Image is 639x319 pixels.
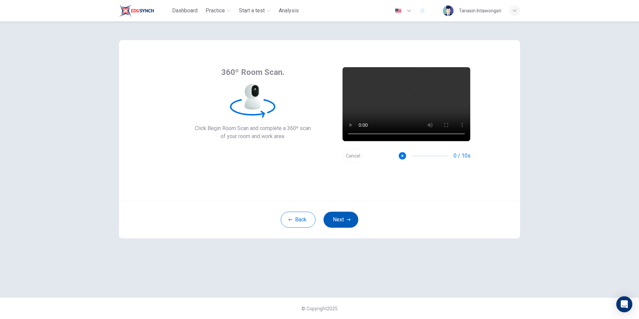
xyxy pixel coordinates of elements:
span: of your room and work area. [195,132,311,140]
button: Dashboard [169,5,200,17]
button: Analysis [276,5,301,17]
span: Practice [206,7,225,15]
span: 360º Room Scan. [221,67,284,78]
button: Start a test [236,5,273,17]
span: © Copyright 2025 [301,306,338,311]
a: Train Test logo [119,4,169,17]
img: Profile picture [443,5,454,16]
span: Start a test [239,7,265,15]
button: Back [281,212,315,228]
span: Dashboard [172,7,198,15]
span: 0 / 10s [454,152,471,160]
span: Click Begin Room Scan and complete a 360º scan [195,124,311,132]
img: Train Test logo [119,4,154,17]
button: Practice [203,5,234,17]
button: Next [324,212,358,228]
button: Cancel [342,149,364,163]
img: en [394,8,402,13]
div: Tanasin Intawongsri [459,7,501,15]
div: Open Intercom Messenger [616,296,632,312]
span: Analysis [279,7,299,15]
